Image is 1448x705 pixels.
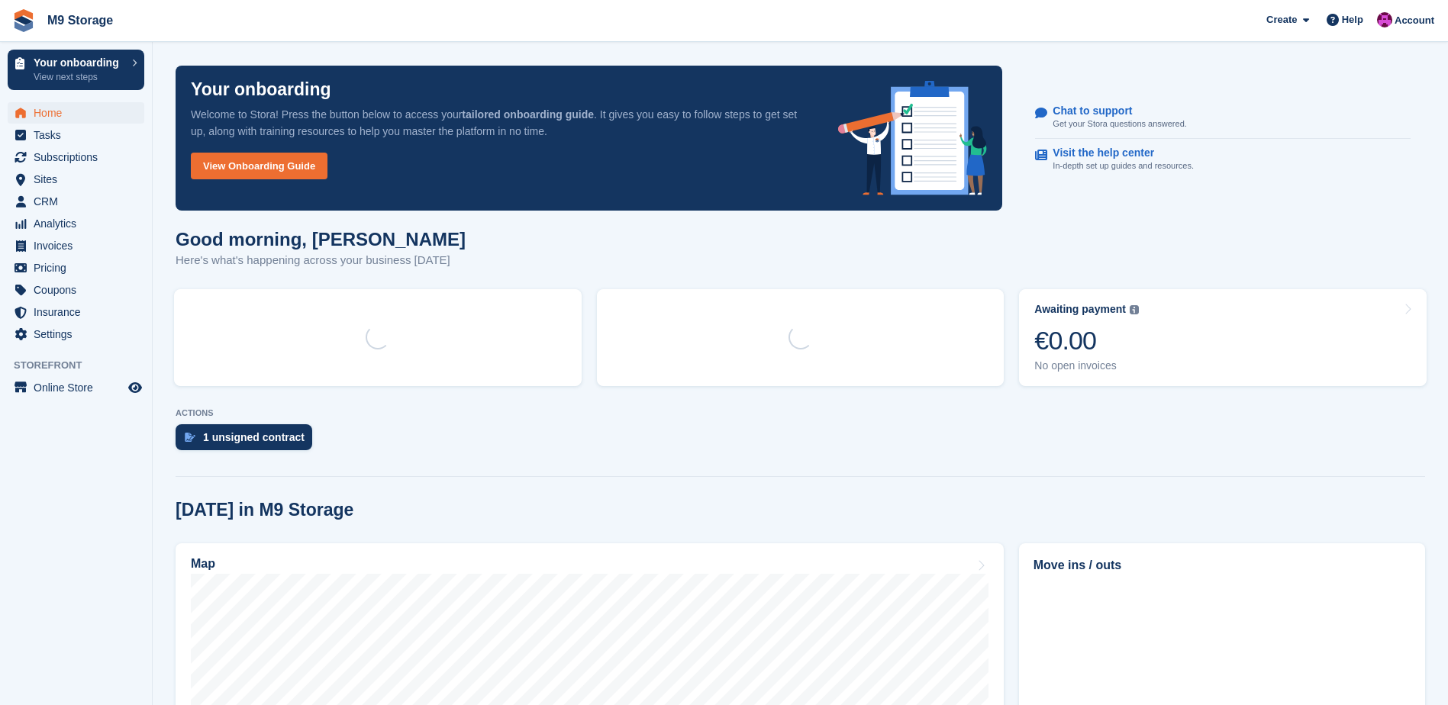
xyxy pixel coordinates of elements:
[34,213,125,234] span: Analytics
[8,146,144,168] a: menu
[8,257,144,278] a: menu
[8,124,144,146] a: menu
[191,81,331,98] p: Your onboarding
[176,500,353,520] h2: [DATE] in M9 Storage
[1019,289,1427,386] a: Awaiting payment €0.00 No open invoices
[34,279,125,301] span: Coupons
[1342,12,1363,27] span: Help
[34,301,125,323] span: Insurance
[1034,303,1126,316] div: Awaiting payment
[8,213,144,234] a: menu
[12,9,35,32] img: stora-icon-8386f47178a22dfd0bd8f6a31ec36ba5ce8667c1dd55bd0f319d3a0aa187defe.svg
[191,557,215,571] h2: Map
[41,8,119,33] a: M9 Storage
[34,324,125,345] span: Settings
[34,146,125,168] span: Subscriptions
[8,377,144,398] a: menu
[1035,139,1411,180] a: Visit the help center In-depth set up guides and resources.
[838,81,988,195] img: onboarding-info-6c161a55d2c0e0a8cae90662b2fe09162a5109e8cc188191df67fb4f79e88e88.svg
[176,252,466,269] p: Here's what's happening across your business [DATE]
[1034,325,1139,356] div: €0.00
[1053,159,1194,172] p: In-depth set up guides and resources.
[34,57,124,68] p: Your onboarding
[8,169,144,190] a: menu
[34,377,125,398] span: Online Store
[8,50,144,90] a: Your onboarding View next steps
[34,191,125,212] span: CRM
[34,70,124,84] p: View next steps
[8,301,144,323] a: menu
[1053,105,1174,117] p: Chat to support
[34,257,125,278] span: Pricing
[34,235,125,256] span: Invoices
[462,108,594,121] strong: tailored onboarding guide
[1377,12,1392,27] img: John Doyle
[8,279,144,301] a: menu
[185,433,195,442] img: contract_signature_icon-13c848040528278c33f63329250d36e43548de30e8caae1d1a13099fd9432cc5.svg
[8,102,144,124] a: menu
[1266,12,1297,27] span: Create
[191,106,814,140] p: Welcome to Stora! Press the button below to access your . It gives you easy to follow steps to ge...
[1130,305,1139,314] img: icon-info-grey-7440780725fd019a000dd9b08b2336e03edf1995a4989e88bcd33f0948082b44.svg
[176,229,466,249] h1: Good morning, [PERSON_NAME]
[1035,97,1411,139] a: Chat to support Get your Stora questions answered.
[176,408,1425,418] p: ACTIONS
[34,169,125,190] span: Sites
[14,358,152,373] span: Storefront
[1034,556,1411,575] h2: Move ins / outs
[1034,359,1139,372] div: No open invoices
[1053,146,1182,159] p: Visit the help center
[191,153,327,179] a: View Onboarding Guide
[1053,117,1186,130] p: Get your Stora questions answered.
[8,324,144,345] a: menu
[176,424,320,458] a: 1 unsigned contract
[34,102,125,124] span: Home
[203,431,305,443] div: 1 unsigned contract
[1395,13,1434,28] span: Account
[8,235,144,256] a: menu
[8,191,144,212] a: menu
[126,378,144,397] a: Preview store
[34,124,125,146] span: Tasks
